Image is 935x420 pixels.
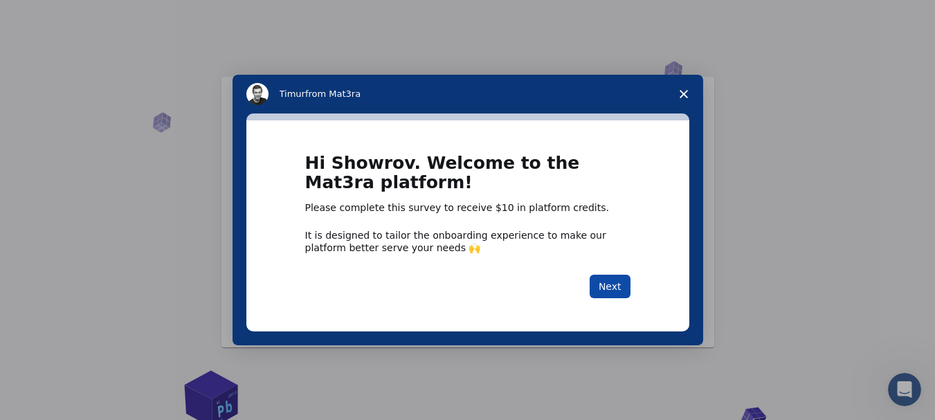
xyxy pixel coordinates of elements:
[280,89,305,99] span: Timur
[305,89,361,99] span: from Mat3ra
[305,154,630,201] h1: Hi Showrov. Welcome to the Mat3ra platform!
[246,83,269,105] img: Profile image for Timur
[590,275,630,298] button: Next
[664,75,703,113] span: Close survey
[28,10,78,22] span: Support
[305,229,630,254] div: It is designed to tailor the onboarding experience to make our platform better serve your needs 🙌
[305,201,630,215] div: Please complete this survey to receive $10 in platform credits.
